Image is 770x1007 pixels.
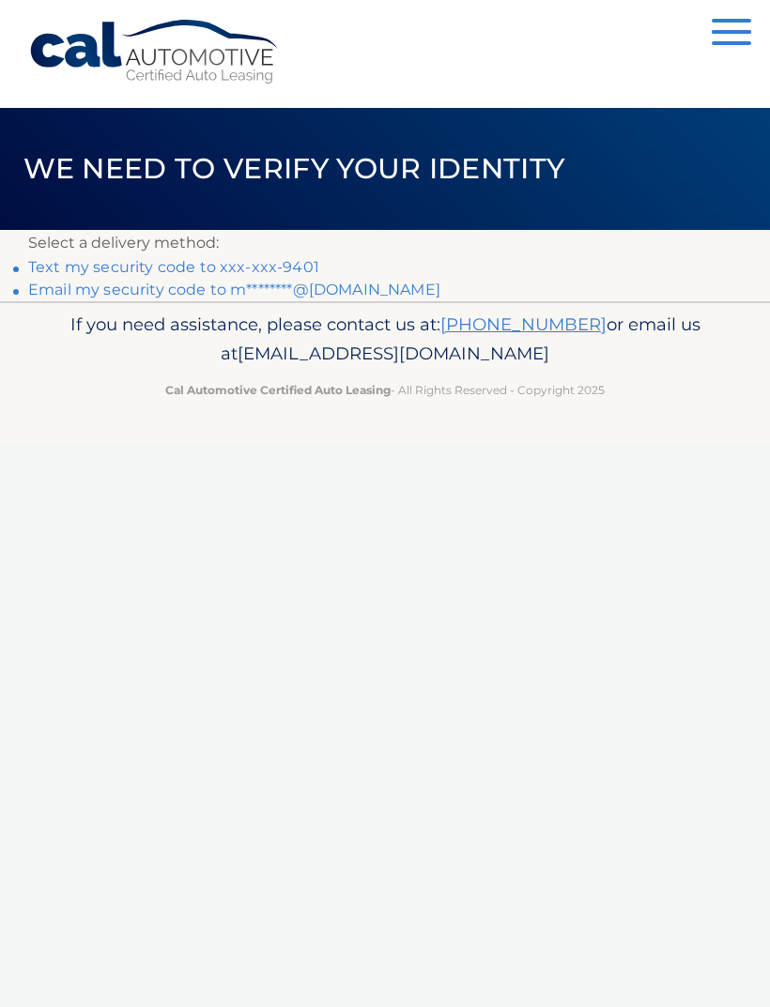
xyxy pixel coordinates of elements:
[28,380,742,400] p: - All Rights Reserved - Copyright 2025
[440,313,607,335] a: [PHONE_NUMBER]
[712,19,751,50] button: Menu
[28,230,742,256] p: Select a delivery method:
[23,151,565,186] span: We need to verify your identity
[165,383,391,397] strong: Cal Automotive Certified Auto Leasing
[238,343,549,364] span: [EMAIL_ADDRESS][DOMAIN_NAME]
[28,258,319,276] a: Text my security code to xxx-xxx-9401
[28,281,440,298] a: Email my security code to m********@[DOMAIN_NAME]
[28,19,282,85] a: Cal Automotive
[28,310,742,370] p: If you need assistance, please contact us at: or email us at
